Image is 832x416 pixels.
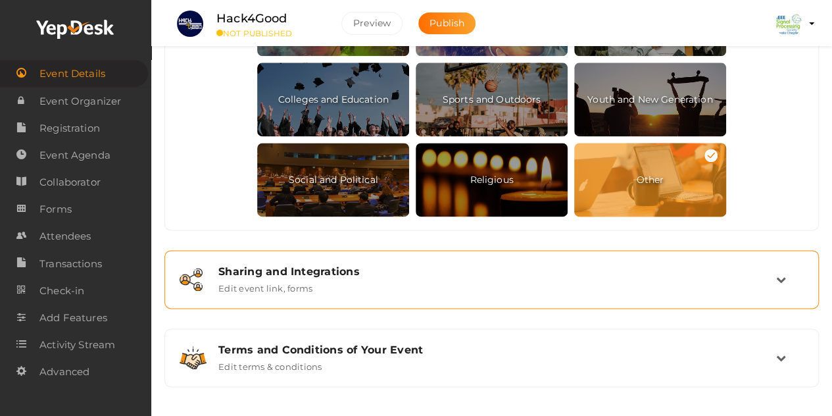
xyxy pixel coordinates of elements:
span: Religious [416,143,568,217]
span: Youth and New Generation [574,63,726,136]
span: Add Features [39,305,107,331]
button: Preview [341,12,403,35]
img: tick-white.svg [704,149,718,162]
span: Event Organizer [39,88,121,115]
a: Terms and Conditions of Your Event Edit terms & conditions [172,362,812,375]
span: Event Agenda [39,142,110,169]
span: Sports and Outdoors [416,63,568,136]
span: Transactions [39,251,102,277]
div: Terms and Conditions of Your Event [218,344,776,356]
a: Sharing and Integrations Edit event link, forms [172,284,812,296]
span: Forms [39,196,72,222]
img: DEFU31H0_small.jpeg [177,11,203,37]
span: Publish [429,17,464,29]
label: Hack4Good [216,9,287,28]
label: Edit terms & conditions [218,356,322,372]
span: Colleges and Education [257,63,409,136]
span: Advanced [39,359,89,385]
span: Activity Stream [39,332,115,358]
div: Sharing and Integrations [218,265,776,278]
label: Edit event link, forms [218,278,312,294]
button: Publish [418,13,476,34]
small: NOT PUBLISHED [216,28,322,38]
span: Other [574,143,726,217]
span: Registration [39,115,100,142]
img: handshake.svg [180,346,207,369]
img: sharing.svg [180,268,203,291]
span: Attendees [39,223,91,249]
span: Collaborator [39,169,101,195]
span: Event Details [39,61,105,87]
span: Check-in [39,278,84,304]
span: Social and Political [257,143,409,217]
img: EYGTIHYX_small.png [775,11,802,37]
